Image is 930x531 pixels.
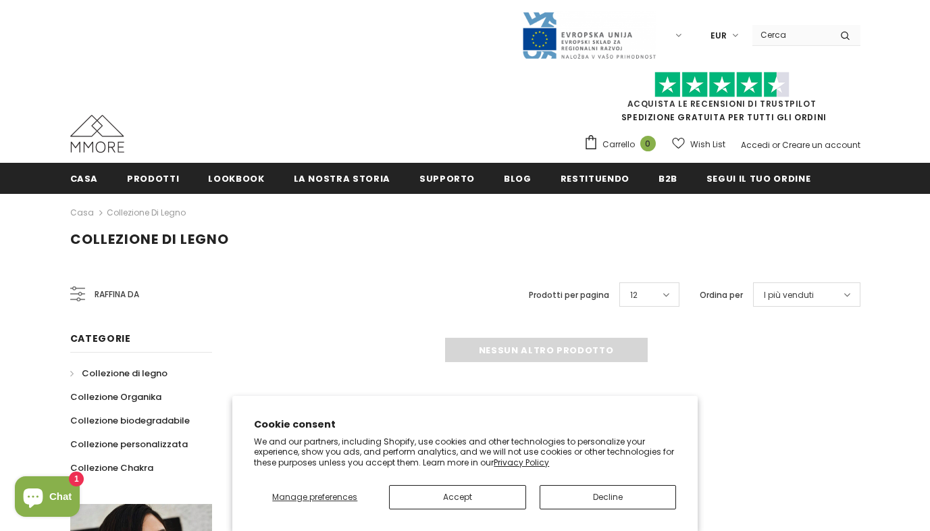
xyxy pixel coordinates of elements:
[700,288,743,302] label: Ordina per
[70,230,229,249] span: Collezione di legno
[711,29,727,43] span: EUR
[706,172,810,185] span: Segui il tuo ordine
[208,172,264,185] span: Lookbook
[654,72,790,98] img: Fidati di Pilot Stars
[640,136,656,151] span: 0
[741,139,770,151] a: Accedi
[70,205,94,221] a: Casa
[521,11,656,60] img: Javni Razpis
[561,163,629,193] a: Restituendo
[107,207,186,218] a: Collezione di legno
[540,485,676,509] button: Decline
[504,172,532,185] span: Blog
[70,461,153,474] span: Collezione Chakra
[630,288,638,302] span: 12
[70,172,99,185] span: Casa
[529,288,609,302] label: Prodotti per pagina
[70,456,153,480] a: Collezione Chakra
[584,134,663,155] a: Carrello 0
[70,361,167,385] a: Collezione di legno
[521,29,656,41] a: Javni Razpis
[127,163,179,193] a: Prodotti
[254,418,676,432] h2: Cookie consent
[11,476,84,520] inbox-online-store-chat: Shopify online store chat
[70,390,161,403] span: Collezione Organika
[70,332,131,345] span: Categorie
[690,138,725,151] span: Wish List
[772,139,780,151] span: or
[389,485,525,509] button: Accept
[672,132,725,156] a: Wish List
[419,163,475,193] a: supporto
[504,163,532,193] a: Blog
[70,163,99,193] a: Casa
[627,98,817,109] a: Acquista le recensioni di TrustPilot
[561,172,629,185] span: Restituendo
[294,163,390,193] a: La nostra storia
[70,432,188,456] a: Collezione personalizzata
[82,367,167,380] span: Collezione di legno
[254,485,376,509] button: Manage preferences
[70,438,188,451] span: Collezione personalizzata
[70,385,161,409] a: Collezione Organika
[752,25,830,45] input: Search Site
[70,115,124,153] img: Casi MMORE
[494,457,549,468] a: Privacy Policy
[127,172,179,185] span: Prodotti
[208,163,264,193] a: Lookbook
[584,78,860,123] span: SPEDIZIONE GRATUITA PER TUTTI GLI ORDINI
[602,138,635,151] span: Carrello
[419,172,475,185] span: supporto
[272,491,357,503] span: Manage preferences
[254,436,676,468] p: We and our partners, including Shopify, use cookies and other technologies to personalize your ex...
[70,414,190,427] span: Collezione biodegradabile
[782,139,860,151] a: Creare un account
[70,409,190,432] a: Collezione biodegradabile
[95,287,139,302] span: Raffina da
[764,288,814,302] span: I più venduti
[294,172,390,185] span: La nostra storia
[706,163,810,193] a: Segui il tuo ordine
[658,172,677,185] span: B2B
[658,163,677,193] a: B2B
